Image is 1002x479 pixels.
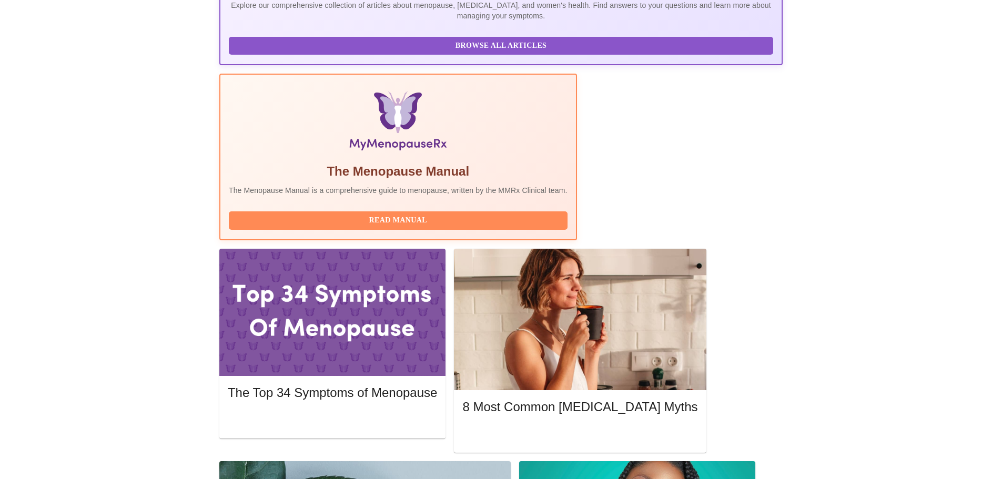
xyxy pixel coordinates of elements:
[229,37,773,55] button: Browse All Articles
[239,39,763,53] span: Browse All Articles
[282,91,513,155] img: Menopause Manual
[228,384,437,401] h5: The Top 34 Symptoms of Menopause
[462,429,700,438] a: Read More
[239,214,557,227] span: Read Manual
[228,414,440,423] a: Read More
[229,211,568,230] button: Read Manual
[229,163,568,180] h5: The Menopause Manual
[462,425,697,444] button: Read More
[238,413,427,426] span: Read More
[228,411,437,429] button: Read More
[229,40,776,49] a: Browse All Articles
[229,215,570,224] a: Read Manual
[473,428,687,441] span: Read More
[229,185,568,196] p: The Menopause Manual is a comprehensive guide to menopause, written by the MMRx Clinical team.
[462,399,697,415] h5: 8 Most Common [MEDICAL_DATA] Myths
